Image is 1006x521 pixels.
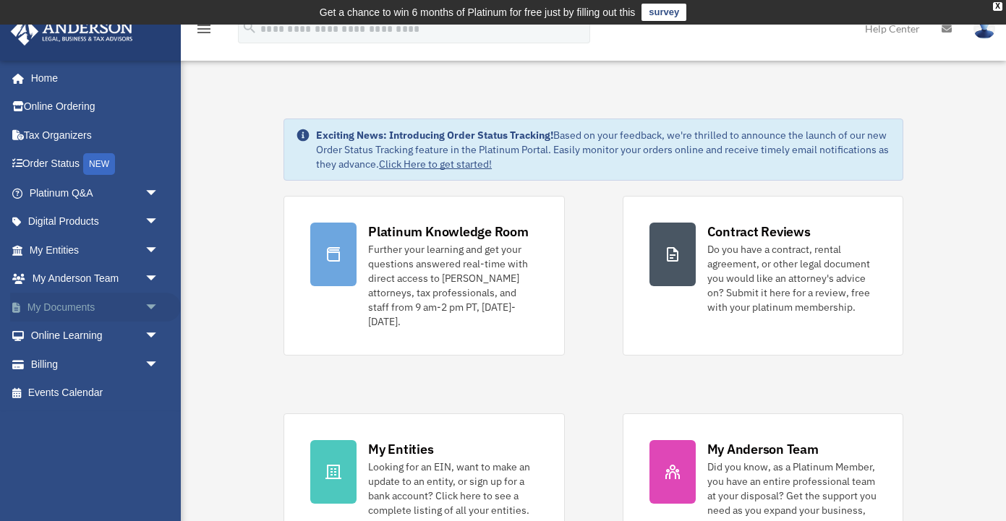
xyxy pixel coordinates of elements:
a: Online Ordering [10,92,181,121]
div: Based on your feedback, we're thrilled to announce the launch of our new Order Status Tracking fe... [316,128,891,171]
div: Do you have a contract, rental agreement, or other legal document you would like an attorney's ad... [707,242,877,314]
a: Billingarrow_drop_down [10,350,181,379]
a: Platinum Q&Aarrow_drop_down [10,178,181,207]
strong: Exciting News: Introducing Order Status Tracking! [316,129,553,142]
a: Contract Reviews Do you have a contract, rental agreement, or other legal document you would like... [623,196,903,356]
a: Tax Organizers [10,121,181,150]
div: My Anderson Team [707,440,819,458]
a: Home [10,64,174,92]
img: Anderson Advisors Platinum Portal [7,17,137,46]
span: arrow_drop_down [145,236,174,265]
div: My Entities [368,440,433,458]
span: arrow_drop_down [145,293,174,322]
span: arrow_drop_down [145,178,174,208]
a: menu [195,25,213,38]
a: My Anderson Teamarrow_drop_down [10,264,181,293]
div: Looking for an EIN, want to make an update to an entity, or sign up for a bank account? Click her... [368,460,537,517]
span: arrow_drop_down [145,207,174,237]
a: My Entitiesarrow_drop_down [10,236,181,264]
i: search [242,20,257,35]
a: My Documentsarrow_drop_down [10,293,181,322]
div: NEW [83,153,115,175]
i: menu [195,20,213,38]
div: Get a chance to win 6 months of Platinum for free just by filling out this [320,4,636,21]
a: Order StatusNEW [10,150,181,179]
a: Click Here to get started! [379,158,492,171]
div: Platinum Knowledge Room [368,223,529,241]
span: arrow_drop_down [145,264,174,294]
span: arrow_drop_down [145,350,174,379]
div: Contract Reviews [707,223,811,241]
a: survey [641,4,686,21]
div: close [993,2,1002,11]
a: Online Learningarrow_drop_down [10,322,181,350]
span: arrow_drop_down [145,322,174,351]
img: User Pic [973,18,995,39]
a: Platinum Knowledge Room Further your learning and get your questions answered real-time with dire... [284,196,564,356]
a: Events Calendar [10,379,181,408]
a: Digital Productsarrow_drop_down [10,207,181,236]
div: Further your learning and get your questions answered real-time with direct access to [PERSON_NAM... [368,242,537,329]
